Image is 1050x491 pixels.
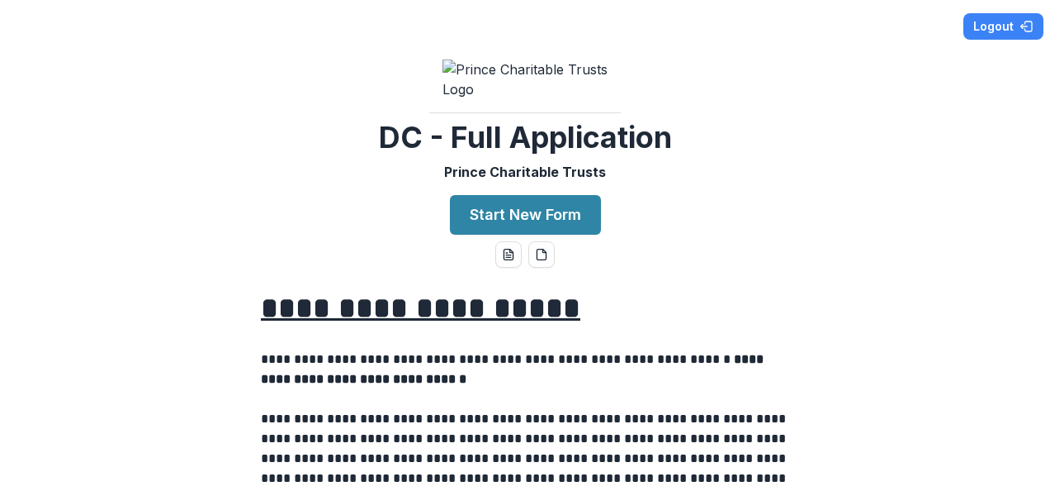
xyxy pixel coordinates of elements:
button: Logout [963,13,1043,40]
img: Prince Charitable Trusts Logo [442,60,608,99]
button: pdf-download [528,241,555,268]
p: Prince Charitable Trusts [444,162,606,182]
button: word-download [495,241,522,268]
h2: DC - Full Application [379,120,672,155]
button: Start New Form [450,195,601,235]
